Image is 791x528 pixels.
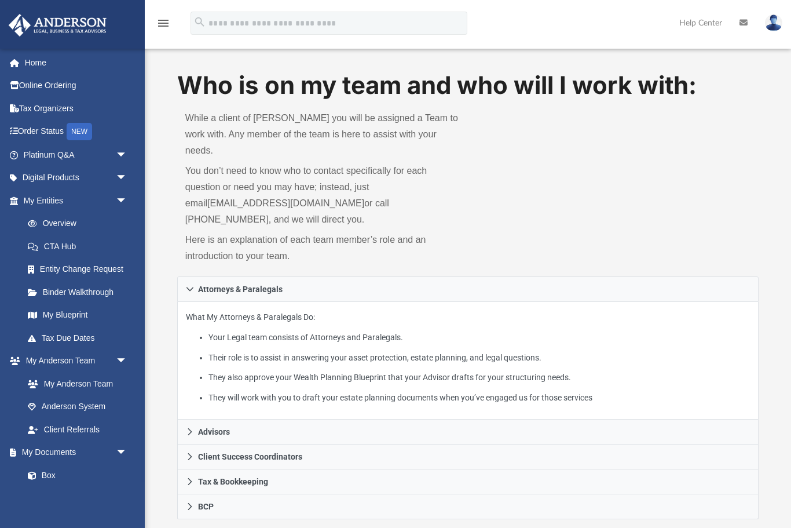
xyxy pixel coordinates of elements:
span: arrow_drop_down [116,349,139,373]
a: Tax Organizers [8,97,145,120]
img: Anderson Advisors Platinum Portal [5,14,110,37]
li: Your Legal team consists of Attorneys and Paralegals. [208,330,750,345]
a: Entity Change Request [16,258,145,281]
a: My Anderson Teamarrow_drop_down [8,349,139,373]
a: My Entitiesarrow_drop_down [8,189,145,212]
span: BCP [198,502,214,511]
a: CTA Hub [16,235,145,258]
a: My Blueprint [16,304,139,327]
a: Home [8,51,145,74]
a: [EMAIL_ADDRESS][DOMAIN_NAME] [207,198,364,208]
a: Order StatusNEW [8,120,145,144]
a: Online Ordering [8,74,145,97]
a: Advisors [177,420,759,445]
a: My Documentsarrow_drop_down [8,441,139,464]
a: BCP [177,494,759,519]
p: You don’t need to know who to contact specifically for each question or need you may have; instea... [185,163,460,228]
span: arrow_drop_down [116,166,139,190]
div: NEW [67,123,92,140]
a: Tax & Bookkeeping [177,469,759,494]
h1: Who is on my team and who will I work with: [177,68,759,103]
p: What My Attorneys & Paralegals Do: [186,310,750,405]
a: Attorneys & Paralegals [177,276,759,302]
a: Anderson System [16,395,139,418]
a: Meeting Minutes [16,487,139,510]
span: Attorneys & Paralegals [198,285,283,293]
a: Client Referrals [16,418,139,441]
a: menu [156,22,170,30]
li: Their role is to assist in answering your asset protection, estate planning, and legal questions. [208,351,750,365]
a: Overview [16,212,145,235]
a: Box [16,464,133,487]
span: arrow_drop_down [116,143,139,167]
a: Binder Walkthrough [16,281,145,304]
span: Client Success Coordinators [198,453,302,461]
span: arrow_drop_down [116,189,139,213]
p: Here is an explanation of each team member’s role and an introduction to your team. [185,232,460,264]
span: arrow_drop_down [116,441,139,465]
span: Advisors [198,428,230,436]
i: search [193,16,206,28]
li: They will work with you to draft your estate planning documents when you’ve engaged us for those ... [208,391,750,405]
a: Platinum Q&Aarrow_drop_down [8,143,145,166]
a: My Anderson Team [16,372,133,395]
p: While a client of [PERSON_NAME] you will be assigned a Team to work with. Any member of the team ... [185,110,460,159]
i: menu [156,16,170,30]
a: Client Success Coordinators [177,445,759,469]
img: User Pic [765,14,782,31]
a: Digital Productsarrow_drop_down [8,166,145,190]
li: They also approve your Wealth Planning Blueprint that your Advisor drafts for your structuring ne... [208,370,750,385]
div: Attorneys & Paralegals [177,302,759,420]
span: Tax & Bookkeeping [198,478,268,486]
a: Tax Due Dates [16,326,145,349]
